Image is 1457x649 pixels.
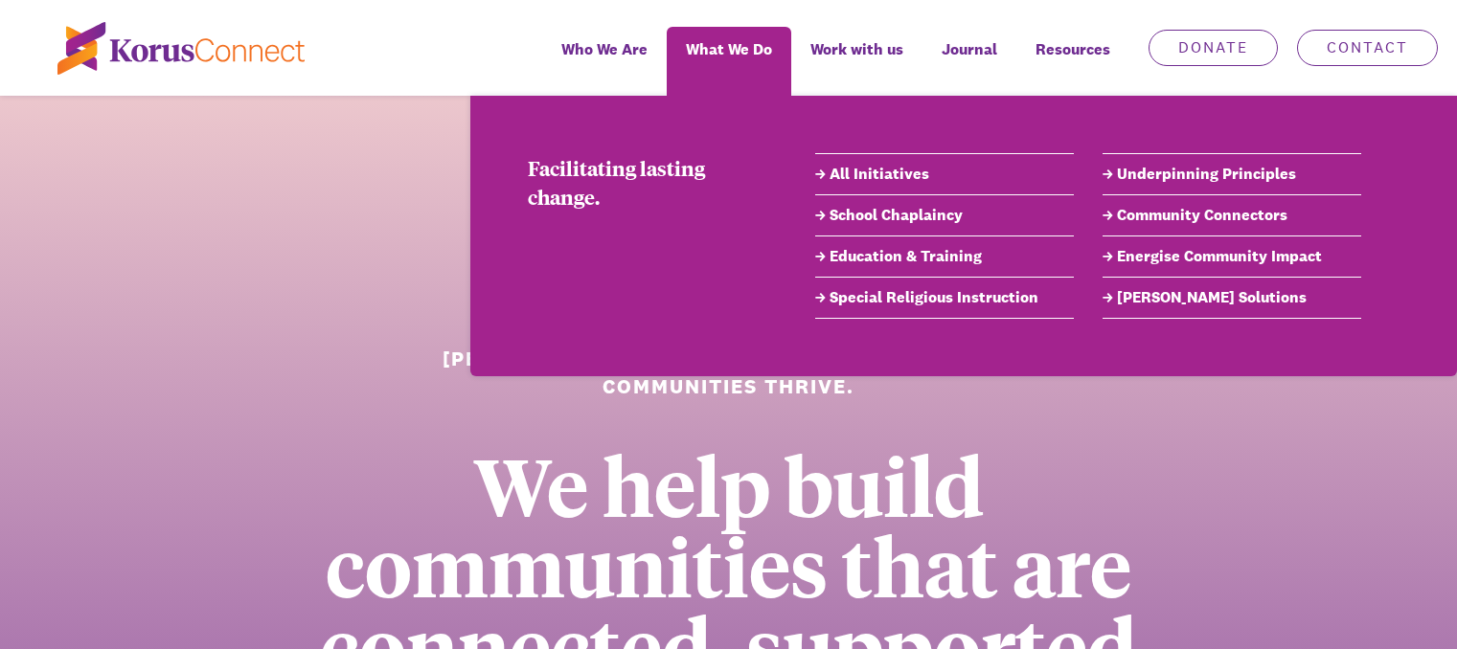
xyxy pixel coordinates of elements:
[942,35,997,63] span: Journal
[815,245,1074,268] a: Education & Training
[1103,163,1361,186] a: Underpinning Principles
[1297,30,1438,66] a: Contact
[420,345,1037,401] h1: [PERSON_NAME] Connect helps individuals and communities thrive.
[1016,27,1129,96] div: Resources
[815,204,1074,227] a: School Chaplaincy
[57,22,305,75] img: korus-connect%2Fc5177985-88d5-491d-9cd7-4a1febad1357_logo.svg
[791,27,922,96] a: Work with us
[561,35,648,63] span: Who We Are
[810,35,903,63] span: Work with us
[1103,245,1361,268] a: Energise Community Impact
[1149,30,1278,66] a: Donate
[528,153,758,211] div: Facilitating lasting change.
[815,286,1074,309] a: Special Religious Instruction
[667,27,791,96] a: What We Do
[686,35,772,63] span: What We Do
[542,27,667,96] a: Who We Are
[1103,286,1361,309] a: [PERSON_NAME] Solutions
[922,27,1016,96] a: Journal
[1103,204,1361,227] a: Community Connectors
[815,163,1074,186] a: All Initiatives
